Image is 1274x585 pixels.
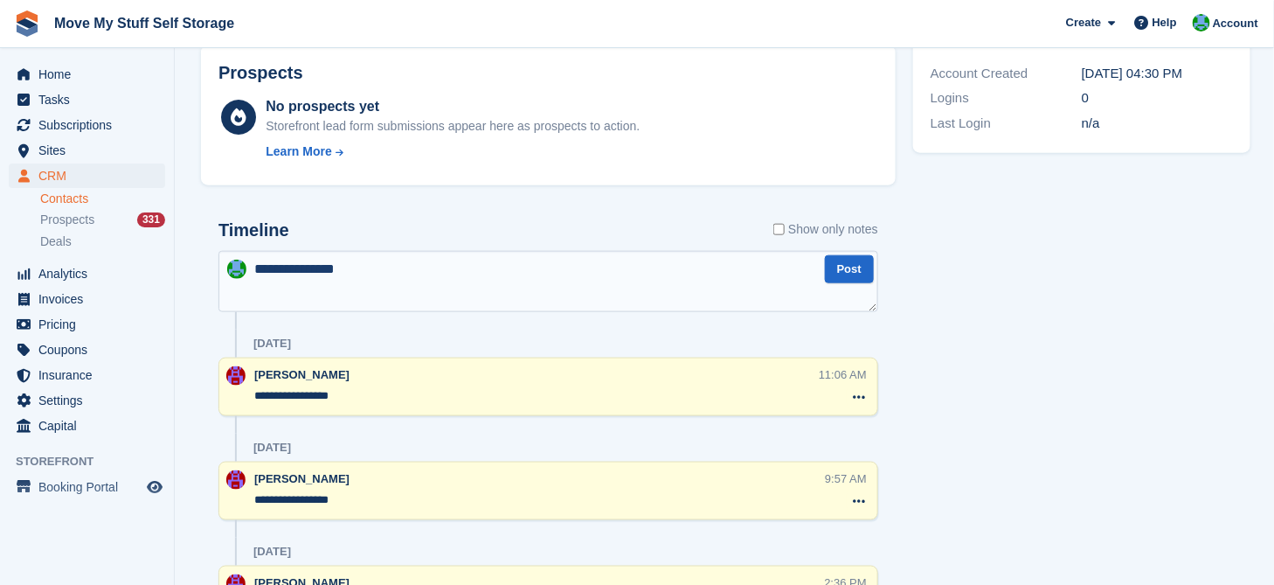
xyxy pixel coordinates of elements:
[137,212,165,227] div: 331
[9,388,165,413] a: menu
[9,113,165,137] a: menu
[825,470,867,487] div: 9:57 AM
[9,363,165,387] a: menu
[38,475,143,499] span: Booking Portal
[38,388,143,413] span: Settings
[38,312,143,337] span: Pricing
[9,138,165,163] a: menu
[9,261,165,286] a: menu
[931,64,1082,84] div: Account Created
[266,143,640,161] a: Learn More
[38,414,143,438] span: Capital
[1082,64,1233,84] div: [DATE] 04:30 PM
[9,87,165,112] a: menu
[9,475,165,499] a: menu
[253,441,291,455] div: [DATE]
[227,260,246,279] img: Dan
[773,220,785,239] input: Show only notes
[144,477,165,498] a: Preview store
[218,220,289,240] h2: Timeline
[773,220,878,239] label: Show only notes
[38,138,143,163] span: Sites
[38,287,143,311] span: Invoices
[266,143,331,161] div: Learn More
[38,363,143,387] span: Insurance
[38,338,143,362] span: Coupons
[1213,15,1258,32] span: Account
[9,338,165,362] a: menu
[9,287,165,311] a: menu
[16,453,174,470] span: Storefront
[253,545,291,559] div: [DATE]
[825,255,874,284] button: Post
[266,117,640,136] div: Storefront lead form submissions appear here as prospects to action.
[9,312,165,337] a: menu
[9,62,165,87] a: menu
[254,472,350,485] span: [PERSON_NAME]
[1082,114,1233,134] div: n/a
[253,337,291,351] div: [DATE]
[47,9,241,38] a: Move My Stuff Self Storage
[40,191,165,207] a: Contacts
[254,368,350,381] span: [PERSON_NAME]
[40,233,165,251] a: Deals
[931,88,1082,108] div: Logins
[40,212,94,228] span: Prospects
[38,113,143,137] span: Subscriptions
[226,366,246,386] img: Carrie Machin
[38,87,143,112] span: Tasks
[266,96,640,117] div: No prospects yet
[1193,14,1210,31] img: Dan
[931,114,1082,134] div: Last Login
[226,470,246,490] img: Carrie Machin
[218,63,303,83] h2: Prospects
[14,10,40,37] img: stora-icon-8386f47178a22dfd0bd8f6a31ec36ba5ce8667c1dd55bd0f319d3a0aa187defe.svg
[38,62,143,87] span: Home
[1066,14,1101,31] span: Create
[38,164,143,188] span: CRM
[1082,88,1233,108] div: 0
[819,366,867,383] div: 11:06 AM
[9,414,165,438] a: menu
[40,211,165,229] a: Prospects 331
[1153,14,1177,31] span: Help
[9,164,165,188] a: menu
[38,261,143,286] span: Analytics
[40,233,72,250] span: Deals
